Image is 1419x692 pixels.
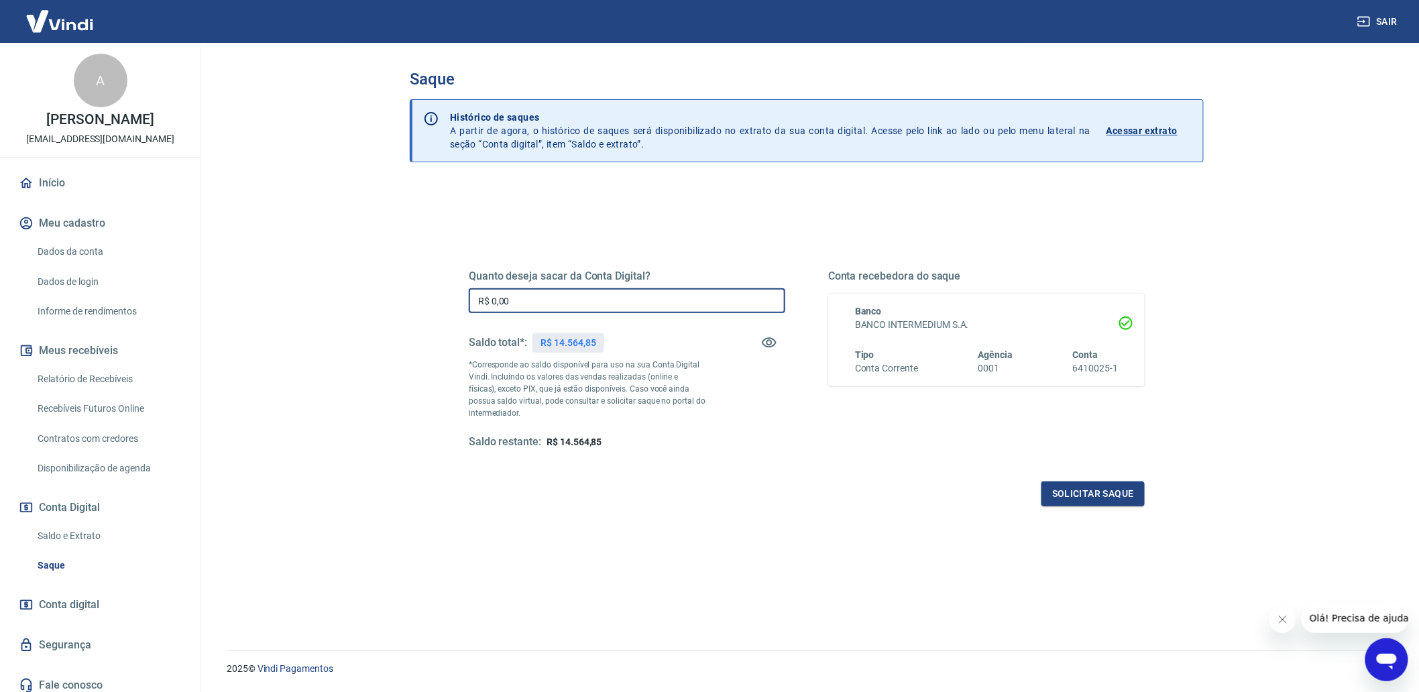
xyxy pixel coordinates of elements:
iframe: Fechar mensagem [1269,606,1296,633]
a: Contratos com credores [32,425,184,453]
a: Disponibilização de agenda [32,455,184,482]
span: Conta [1072,349,1098,360]
p: 2025 © [227,662,1387,676]
h5: Conta recebedora do saque [828,270,1145,283]
h3: Saque [410,70,1204,89]
button: Meu cadastro [16,209,184,238]
span: R$ 14.564,85 [547,437,602,447]
a: Informe de rendimentos [32,298,184,325]
h5: Saldo restante: [469,435,541,449]
h6: 0001 [978,361,1013,376]
span: Tipo [855,349,874,360]
h6: BANCO INTERMEDIUM S.A. [855,318,1118,332]
h5: Quanto deseja sacar da Conta Digital? [469,270,785,283]
button: Sair [1355,9,1403,34]
a: Segurança [16,630,184,660]
a: Conta digital [16,590,184,620]
iframe: Botão para abrir a janela de mensagens [1365,638,1408,681]
a: Início [16,168,184,198]
iframe: Mensagem da empresa [1302,603,1408,633]
span: Agência [978,349,1013,360]
p: A partir de agora, o histórico de saques será disponibilizado no extrato da sua conta digital. Ac... [450,111,1090,151]
span: Banco [855,306,882,316]
button: Solicitar saque [1041,481,1145,506]
a: Relatório de Recebíveis [32,365,184,393]
div: A [74,54,127,107]
h6: Conta Corrente [855,361,918,376]
a: Dados de login [32,268,184,296]
img: Vindi [16,1,103,42]
button: Meus recebíveis [16,336,184,365]
h5: Saldo total*: [469,336,527,349]
span: Olá! Precisa de ajuda? [8,9,113,20]
a: Saldo e Extrato [32,522,184,550]
button: Conta Digital [16,493,184,522]
p: R$ 14.564,85 [541,336,595,350]
p: Acessar extrato [1106,124,1178,137]
span: Conta digital [39,595,99,614]
a: Dados da conta [32,238,184,266]
p: *Corresponde ao saldo disponível para uso na sua Conta Digital Vindi. Incluindo os valores das ve... [469,359,706,419]
h6: 6410025-1 [1072,361,1118,376]
p: [EMAIL_ADDRESS][DOMAIN_NAME] [26,132,174,146]
p: Histórico de saques [450,111,1090,124]
a: Saque [32,552,184,579]
a: Recebíveis Futuros Online [32,395,184,422]
a: Acessar extrato [1106,111,1192,151]
a: Vindi Pagamentos [258,663,333,674]
p: [PERSON_NAME] [46,113,154,127]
